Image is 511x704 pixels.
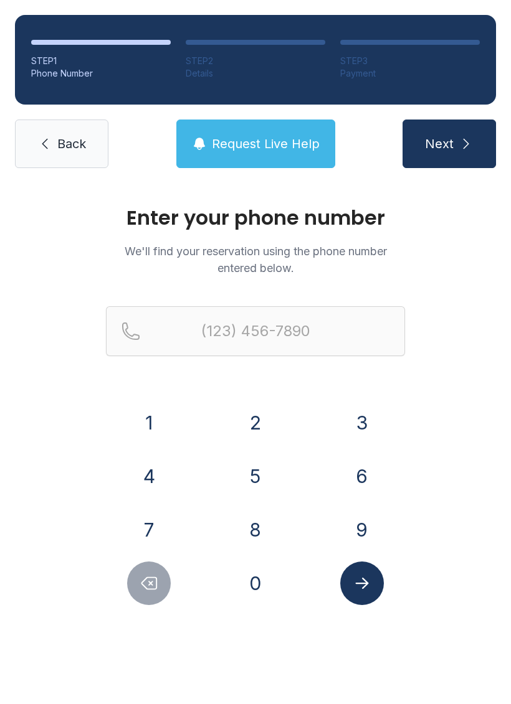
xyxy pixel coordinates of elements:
[212,135,320,153] span: Request Live Help
[234,561,277,605] button: 0
[234,454,277,498] button: 5
[340,454,384,498] button: 6
[127,454,171,498] button: 4
[127,561,171,605] button: Delete number
[127,401,171,444] button: 1
[31,55,171,67] div: STEP 1
[340,561,384,605] button: Submit lookup form
[186,67,325,80] div: Details
[234,508,277,551] button: 8
[340,55,480,67] div: STEP 3
[127,508,171,551] button: 7
[234,401,277,444] button: 2
[340,508,384,551] button: 9
[106,306,405,356] input: Reservation phone number
[186,55,325,67] div: STEP 2
[425,135,454,153] span: Next
[106,243,405,276] p: We'll find your reservation using the phone number entered below.
[340,67,480,80] div: Payment
[31,67,171,80] div: Phone Number
[340,401,384,444] button: 3
[57,135,86,153] span: Back
[106,208,405,228] h1: Enter your phone number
